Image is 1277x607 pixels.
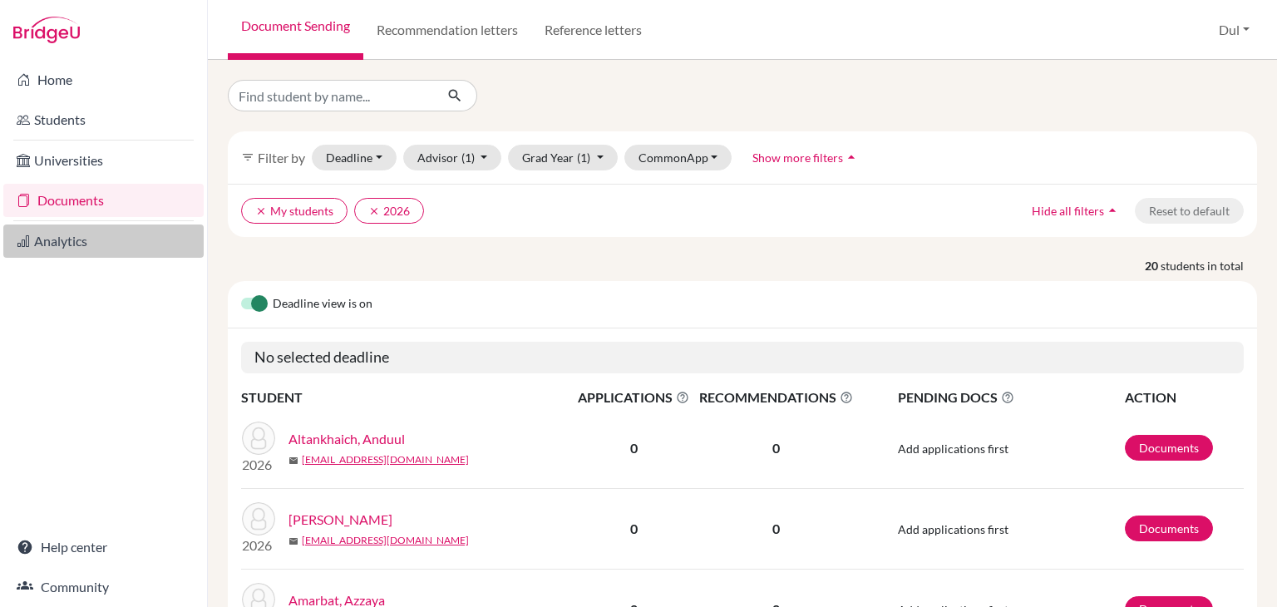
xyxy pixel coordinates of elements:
button: Show more filtersarrow_drop_up [738,145,874,170]
button: CommonApp [624,145,732,170]
a: Home [3,63,204,96]
th: STUDENT [241,387,574,408]
input: Find student by name... [228,80,434,111]
a: Community [3,570,204,604]
span: students in total [1161,257,1257,274]
button: Deadline [312,145,397,170]
span: Filter by [258,150,305,165]
span: Add applications first [898,442,1008,456]
img: Bridge-U [13,17,80,43]
a: Students [3,103,204,136]
a: Universities [3,144,204,177]
p: 0 [694,519,857,539]
button: clearMy students [241,198,348,224]
img: Altankhaich, Anduul [242,422,275,455]
i: clear [368,205,380,217]
button: Reset to default [1135,198,1244,224]
a: Analytics [3,225,204,258]
button: Grad Year(1) [508,145,618,170]
span: (1) [461,151,475,165]
a: Documents [1125,435,1213,461]
span: Hide all filters [1032,204,1104,218]
p: 2026 [242,455,275,475]
span: RECOMMENDATIONS [694,387,857,407]
button: Advisor(1) [403,145,502,170]
th: ACTION [1124,387,1244,408]
a: Altankhaich, Anduul [288,429,405,449]
i: arrow_drop_up [1104,202,1121,219]
strong: 20 [1145,257,1161,274]
a: [EMAIL_ADDRESS][DOMAIN_NAME] [302,452,469,467]
span: Add applications first [898,522,1008,536]
button: clear2026 [354,198,424,224]
a: Documents [3,184,204,217]
p: 2026 [242,535,275,555]
i: arrow_drop_up [843,149,860,165]
p: 0 [694,438,857,458]
h5: No selected deadline [241,342,1244,373]
img: Altankhuyag, Anand [242,502,275,535]
span: PENDING DOCS [898,387,1123,407]
a: Help center [3,531,204,564]
span: mail [288,536,298,546]
a: Documents [1125,516,1213,541]
span: (1) [577,151,590,165]
span: APPLICATIONS [574,387,693,407]
i: clear [255,205,267,217]
b: 0 [630,440,638,456]
button: Dul [1211,14,1257,46]
a: [EMAIL_ADDRESS][DOMAIN_NAME] [302,533,469,548]
i: filter_list [241,151,254,164]
span: mail [288,456,298,466]
button: Hide all filtersarrow_drop_up [1018,198,1135,224]
b: 0 [630,521,638,536]
span: Show more filters [752,151,843,165]
a: [PERSON_NAME] [288,510,392,530]
span: Deadline view is on [273,294,372,314]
